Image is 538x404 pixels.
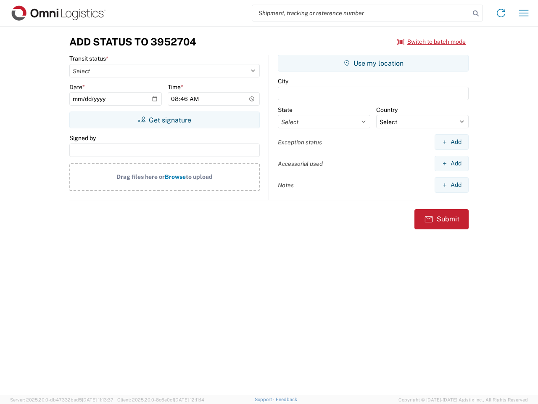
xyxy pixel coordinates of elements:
[69,134,96,142] label: Signed by
[278,160,323,167] label: Accessorial used
[69,112,260,128] button: Get signature
[168,83,183,91] label: Time
[414,209,469,229] button: Submit
[69,55,108,62] label: Transit status
[398,396,528,404] span: Copyright © [DATE]-[DATE] Agistix Inc., All Rights Reserved
[69,36,196,48] h3: Add Status to 3952704
[278,55,469,72] button: Use my location
[397,35,466,49] button: Switch to batch mode
[82,397,113,402] span: [DATE] 11:13:37
[116,173,165,180] span: Drag files here or
[252,5,470,21] input: Shipment, tracking or reference number
[174,397,204,402] span: [DATE] 12:11:14
[278,181,294,189] label: Notes
[10,397,113,402] span: Server: 2025.20.0-db47332bad5
[278,77,288,85] label: City
[186,173,213,180] span: to upload
[376,106,398,114] label: Country
[117,397,204,402] span: Client: 2025.20.0-8c6e0cf
[278,138,322,146] label: Exception status
[278,106,293,114] label: State
[435,156,469,171] button: Add
[255,397,276,402] a: Support
[435,177,469,193] button: Add
[69,83,85,91] label: Date
[165,173,186,180] span: Browse
[435,134,469,150] button: Add
[276,397,297,402] a: Feedback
